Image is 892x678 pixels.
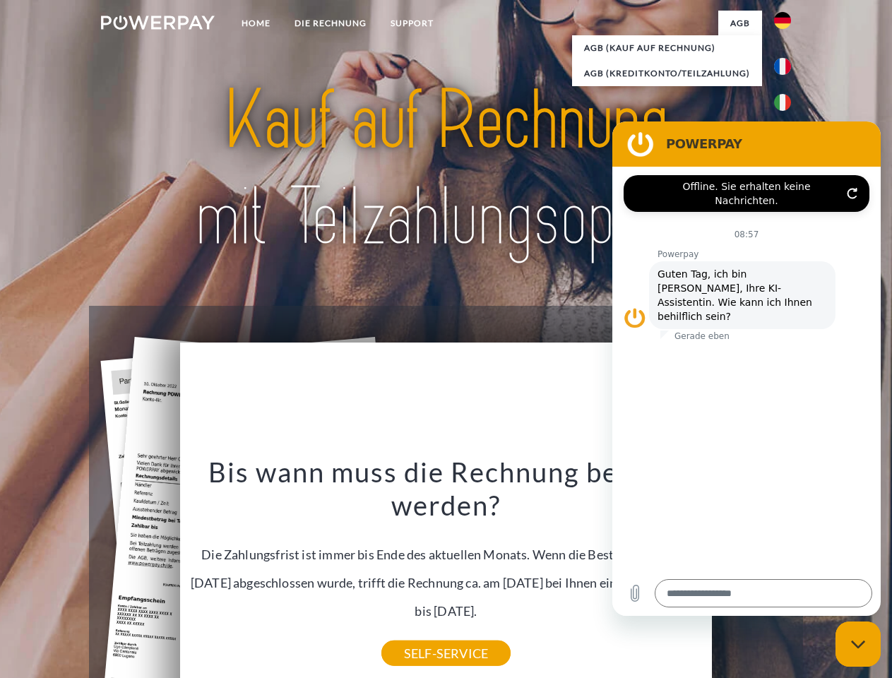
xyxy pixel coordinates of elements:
a: Home [230,11,283,36]
img: title-powerpay_de.svg [135,68,757,270]
iframe: Messaging-Fenster [612,121,881,616]
div: Die Zahlungsfrist ist immer bis Ende des aktuellen Monats. Wenn die Bestellung z.B. am [DATE] abg... [189,455,704,653]
a: SUPPORT [379,11,446,36]
img: it [774,94,791,111]
a: AGB (Kreditkonto/Teilzahlung) [572,61,762,86]
img: fr [774,58,791,75]
a: AGB (Kauf auf Rechnung) [572,35,762,61]
a: agb [718,11,762,36]
iframe: Schaltfläche zum Öffnen des Messaging-Fensters; Konversation läuft [835,621,881,667]
img: logo-powerpay-white.svg [101,16,215,30]
h3: Bis wann muss die Rechnung bezahlt werden? [189,455,704,523]
a: DIE RECHNUNG [283,11,379,36]
a: SELF-SERVICE [381,641,511,666]
img: de [774,12,791,29]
